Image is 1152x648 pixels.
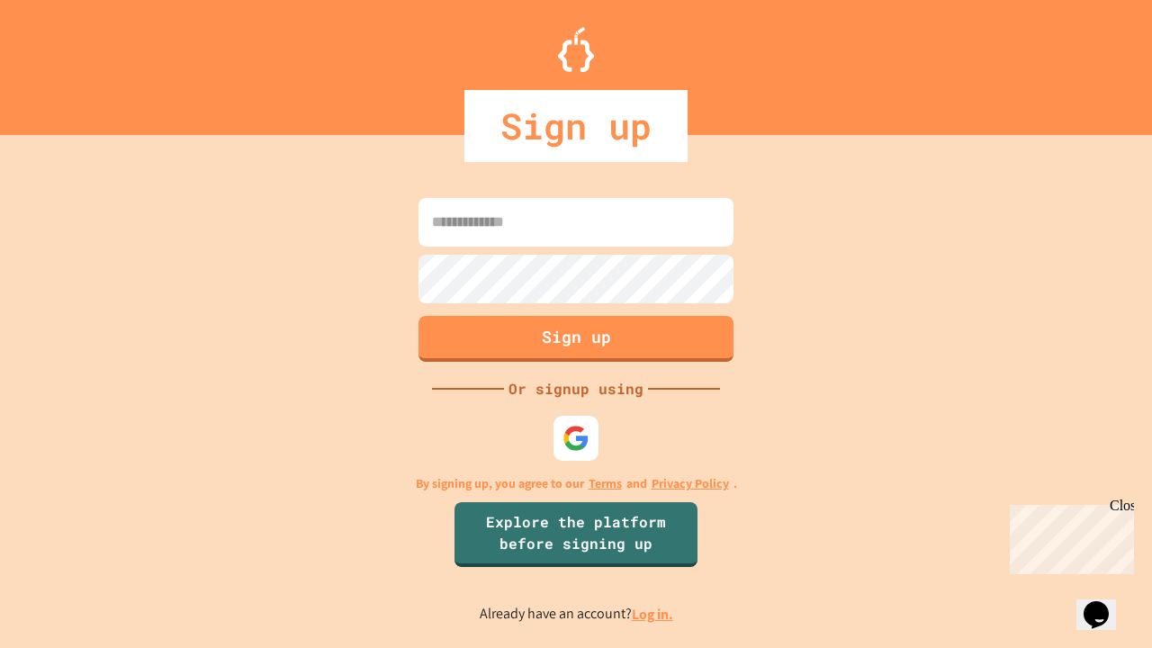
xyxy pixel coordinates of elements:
[504,378,648,400] div: Or signup using
[1003,498,1134,574] iframe: chat widget
[589,474,622,493] a: Terms
[454,502,697,567] a: Explore the platform before signing up
[418,316,733,362] button: Sign up
[652,474,729,493] a: Privacy Policy
[632,605,673,624] a: Log in.
[558,27,594,72] img: Logo.svg
[1076,576,1134,630] iframe: chat widget
[416,474,737,493] p: By signing up, you agree to our and .
[7,7,124,114] div: Chat with us now!Close
[464,90,688,162] div: Sign up
[480,603,673,625] p: Already have an account?
[562,425,589,452] img: google-icon.svg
